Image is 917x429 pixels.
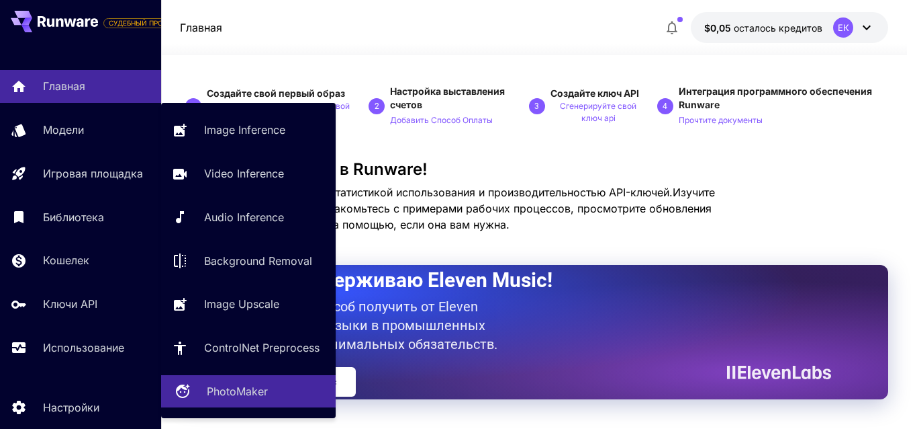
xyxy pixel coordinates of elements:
ya-tr-span: $0,05 [704,22,731,34]
p: 3 [534,100,539,112]
ya-tr-span: Настройки [43,401,99,414]
ya-tr-span: Интеграция программного обеспечения Runware [679,85,872,110]
ya-tr-span: Единственный способ получить от Eleven Labs генерацию музыки в промышленных масштабах без минимал... [213,299,497,352]
p: Image Upscale [204,296,279,312]
ya-tr-span: Добавить Способ Оплаты [390,115,493,125]
ya-tr-span: осталось кредитов [734,22,822,34]
ya-tr-span: Главная [180,21,222,34]
span: Добавьте свою платёжную карту, чтобы воспользоваться всеми функциями платформы. [103,15,187,31]
a: Image Upscale [161,288,336,321]
a: ControlNet Preprocess [161,331,336,364]
ya-tr-span: Ключи API [43,297,97,311]
ya-tr-span: ЕК [838,24,849,32]
ya-tr-span: Изучите рекомендуемые модели, ознакомьтесь с примерами рабочих процессов, просмотрите обновления ... [180,186,715,231]
ya-tr-span: Кошелек [43,253,89,267]
a: Video Inference [161,157,336,190]
p: Audio Inference [204,209,284,225]
ya-tr-span: Библиотека [43,210,104,224]
ya-tr-span: Игровая площадка [43,167,143,180]
a: PhotoMaker [161,375,336,408]
p: ControlNet Preprocess [204,340,320,356]
ya-tr-span: Попробуйте Поиграть На Игровой площадке [215,101,350,123]
ya-tr-span: Использование [43,341,124,354]
a: Audio Inference [161,201,336,234]
button: $0.05 [691,12,888,43]
p: 1 [191,100,195,112]
ya-tr-span: Создайте свой первый образ [207,87,345,99]
ya-tr-span: СУДЕБНЫЙ ПРОЦЕСС [109,19,181,27]
p: PhotoMaker [207,383,268,399]
nav: панировочный сухарь [180,19,222,36]
ya-tr-span: Прочтите документы [679,115,763,125]
ya-tr-span: Модели [43,123,84,136]
div: $0.05 [704,21,822,35]
ya-tr-span: Сгенерируйте свой ключ api [560,101,636,123]
p: 2 [375,100,379,112]
ya-tr-span: Создайте ключ API [550,87,639,99]
p: Video Inference [204,165,284,182]
ya-tr-span: Главная [43,79,85,93]
ya-tr-span: Теперь поддерживаю Eleven Music! [213,268,552,292]
p: Background Removal [204,253,312,269]
p: Image Inference [204,122,285,138]
p: 4 [663,100,667,112]
ya-tr-span: Ознакомьтесь с подробной статистикой использования и производительностью API-ключей. [180,186,673,199]
ya-tr-span: Настройка выставления счетов [390,85,505,110]
a: Image Inference [161,114,336,147]
a: Background Removal [161,244,336,277]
